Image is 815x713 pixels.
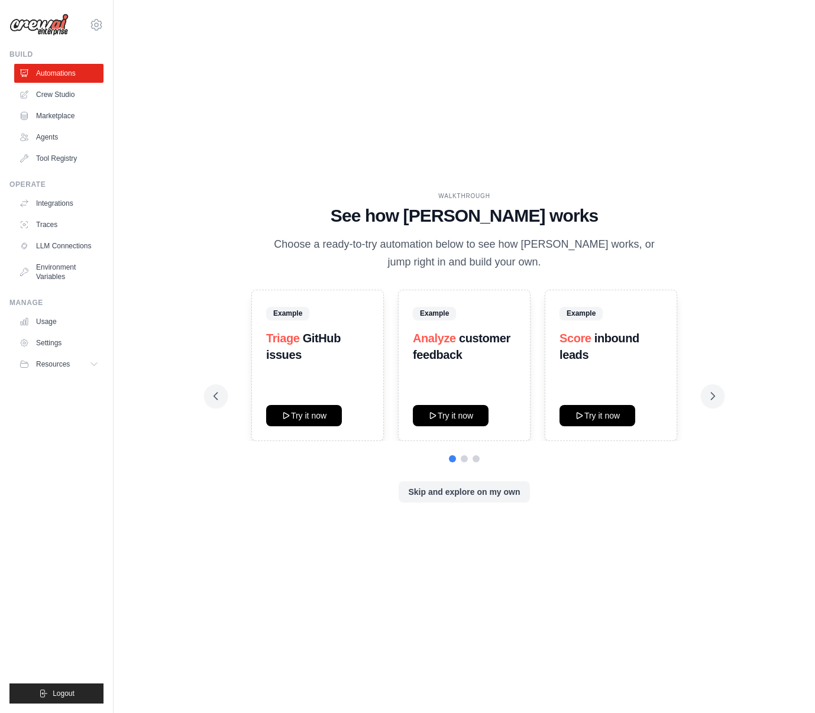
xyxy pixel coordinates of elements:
div: Build [9,50,104,59]
button: Resources [14,355,104,374]
a: Agents [14,128,104,147]
strong: customer feedback [413,332,510,361]
div: WALKTHROUGH [214,192,715,200]
strong: GitHub issues [266,332,341,361]
a: LLM Connections [14,236,104,255]
span: Example [266,307,309,320]
button: Try it now [266,405,342,426]
img: Logo [9,14,69,36]
div: Manage [9,298,104,307]
a: Traces [14,215,104,234]
a: Environment Variables [14,258,104,286]
a: Tool Registry [14,149,104,168]
span: Analyze [413,332,456,345]
button: Skip and explore on my own [399,481,529,503]
p: Choose a ready-to-try automation below to see how [PERSON_NAME] works, or jump right in and build... [266,236,663,271]
a: Settings [14,333,104,352]
span: Example [559,307,603,320]
a: Usage [14,312,104,331]
span: Triage [266,332,300,345]
span: Logout [53,689,75,698]
button: Try it now [559,405,635,426]
span: Score [559,332,591,345]
span: Example [413,307,456,320]
a: Integrations [14,194,104,213]
strong: inbound leads [559,332,639,361]
a: Automations [14,64,104,83]
button: Try it now [413,405,489,426]
div: Operate [9,180,104,189]
a: Marketplace [14,106,104,125]
a: Crew Studio [14,85,104,104]
h1: See how [PERSON_NAME] works [214,205,715,226]
span: Resources [36,359,70,369]
button: Logout [9,683,104,704]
